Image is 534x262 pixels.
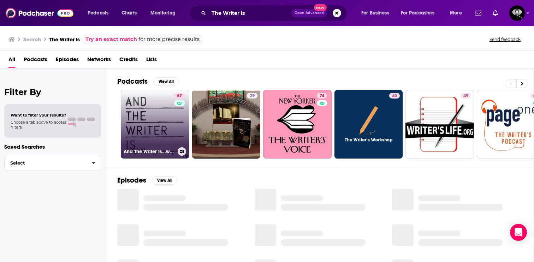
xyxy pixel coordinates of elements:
button: open menu [83,7,118,19]
span: 74 [320,93,324,100]
img: Podchaser - Follow, Share and Rate Podcasts [6,6,73,20]
h2: Filter By [4,87,101,97]
span: Podcasts [88,8,108,18]
span: Want to filter your results? [11,113,66,118]
button: open menu [356,7,398,19]
a: Charts [117,7,141,19]
h3: The Writer is [49,36,80,43]
span: Logged in as columbiapub [509,5,525,21]
a: 67 [174,93,185,99]
button: View All [153,77,179,86]
button: open menu [146,7,185,19]
button: Open AdvancedNew [291,9,327,17]
span: New [314,4,327,11]
span: for more precise results [138,35,200,43]
a: PodcastsView All [117,77,179,86]
button: Show profile menu [509,5,525,21]
a: Try an exact match [85,35,137,43]
a: Lists [146,54,157,68]
span: Select [5,161,86,165]
span: 40 [392,93,397,100]
img: User Profile [509,5,525,21]
h3: And The Writer Is...with [PERSON_NAME] [124,149,175,155]
a: 29 [247,93,257,99]
h2: Episodes [117,176,146,185]
h2: Podcasts [117,77,148,86]
a: Show notifications dropdown [472,7,484,19]
span: Monitoring [150,8,176,18]
div: Search podcasts, credits, & more... [196,5,354,21]
a: 49 [405,90,474,159]
span: 49 [463,93,468,100]
span: Charts [121,8,137,18]
a: Credits [119,54,138,68]
a: 29 [192,90,261,159]
span: More [450,8,462,18]
a: 40 [389,93,400,99]
p: Saved Searches [4,143,101,150]
a: Episodes [56,54,79,68]
a: Show notifications dropdown [490,7,501,19]
span: For Podcasters [401,8,435,18]
a: 40 [334,90,403,159]
span: For Business [361,8,389,18]
button: Send feedback [487,36,523,42]
span: 67 [177,93,182,100]
a: All [8,54,15,68]
button: Select [4,155,101,171]
a: Networks [87,54,111,68]
a: 49 [461,93,471,99]
a: 74 [263,90,332,159]
a: 67And The Writer Is...with [PERSON_NAME] [121,90,189,159]
div: Open Intercom Messenger [510,224,527,241]
a: 74 [317,93,327,99]
span: 29 [250,93,255,100]
button: open menu [445,7,471,19]
span: Choose a tab above to access filters. [11,120,66,130]
h3: Search [23,36,41,43]
a: Podcasts [24,54,47,68]
button: open menu [396,7,445,19]
span: Open Advanced [295,11,324,15]
button: View All [152,176,177,185]
input: Search podcasts, credits, & more... [209,7,291,19]
a: EpisodesView All [117,176,177,185]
